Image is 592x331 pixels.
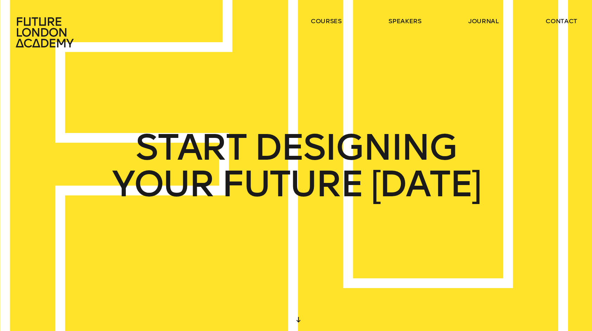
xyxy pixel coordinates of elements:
[135,129,246,166] span: START
[371,166,481,202] span: [DATE]
[468,17,499,25] a: journal
[388,17,421,25] a: speakers
[112,166,213,202] span: YOUR
[546,17,577,25] a: contact
[254,129,457,166] span: DESIGNING
[311,17,342,25] a: courses
[221,166,363,202] span: FUTURE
